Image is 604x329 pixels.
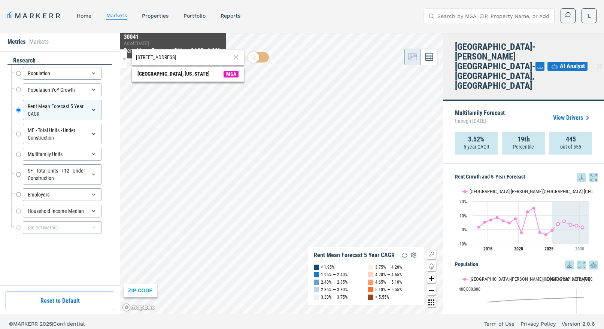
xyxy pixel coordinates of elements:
[221,13,240,19] a: reports
[321,271,348,278] div: 1.95% — 2.40%
[547,62,588,71] button: AI Analyst
[459,213,467,219] text: 10%
[124,40,222,46] div: As of : [DATE]
[560,143,581,150] p: out of 555
[582,8,597,23] button: L
[7,10,62,21] a: MARKERR
[477,226,480,229] path: Friday, 28 Jun, 20:00, 1.75. Atlanta-Sandy Springs-Roswell, GA.
[321,286,348,293] div: 2.85% — 3.30%
[581,226,584,229] path: Friday, 28 Jun, 20:00, 1.7. Atlanta-Sandy Springs-Roswell, GA.
[142,13,169,19] a: properties
[23,221,101,234] div: (Select Metric)
[489,218,492,221] path: Sunday, 28 Jun, 20:00, 6.82. Atlanta-Sandy Springs-Roswell, GA.
[321,293,348,301] div: 3.30% — 3.75%
[458,241,467,247] text: -10%
[455,110,505,126] p: Multifamily Forecast
[550,276,590,282] text: [GEOGRAPHIC_DATA]
[526,210,529,213] path: Monday, 28 Jun, 20:00, 12.55. Atlanta-Sandy Springs-Roswell, GA.
[437,9,550,24] input: Search by MSA, ZIP, Property Name, or Address
[314,252,395,259] div: Rent Mean Forecast 5 Year CAGR
[575,246,584,252] tspan: 2030
[553,113,592,122] a: View Drivers
[375,286,402,293] div: 5.10% — 5.55%
[375,278,402,286] div: 4.65% — 5.10%
[427,250,436,259] button: Show/Hide Legend Map Button
[375,263,402,271] div: 3.75% — 4.20%
[502,219,505,222] path: Wednesday, 28 Jun, 20:00, 6.13. Atlanta-Sandy Springs-Roswell, GA.
[23,148,101,161] div: Multifamily Units
[409,251,418,260] img: Settings
[23,164,101,185] div: SF - Total Units - T12 - Under Construction
[557,220,584,229] g: Atlanta-Sandy Springs-Roswell, GA, line 2 of 2 with 5 data points.
[224,71,239,77] span: MSA
[23,67,101,80] div: Population
[468,135,485,143] strong: 3.52%
[544,233,547,236] path: Friday, 28 Jun, 20:00, -3.65. Atlanta-Sandy Springs-Roswell, GA.
[427,262,436,271] button: Change style map button
[483,220,486,223] path: Saturday, 28 Jun, 20:00, 5.27. Atlanta-Sandy Springs-Roswell, GA.
[137,70,210,78] div: [GEOGRAPHIC_DATA], [US_STATE]
[77,13,91,19] a: home
[532,207,535,210] path: Tuesday, 28 Jun, 20:00, 15.25. Atlanta-Sandy Springs-Roswell, GA.
[136,54,231,61] input: Search by MSA or ZIP Code
[7,37,25,46] li: Metrics
[496,216,499,219] path: Tuesday, 28 Jun, 20:00, 8.54. Atlanta-Sandy Springs-Roswell, GA.
[427,298,436,307] button: Other options map button
[375,293,389,301] div: > 5.55%
[120,33,443,314] canvas: Map
[566,135,576,143] strong: 445
[588,12,591,19] span: L
[538,231,541,234] path: Wednesday, 28 Jun, 20:00, -2. Atlanta-Sandy Springs-Roswell, GA.
[514,217,517,220] path: Friday, 28 Jun, 20:00, 7.67. Atlanta-Sandy Springs-Roswell, GA.
[7,57,112,65] div: research
[455,173,598,182] h5: Rent Growth and 5-Year Forecast
[508,222,511,225] path: Thursday, 28 Jun, 20:00, 4.65. Atlanta-Sandy Springs-Roswell, GA.
[40,321,53,327] span: 2025 |
[106,12,127,18] a: markets
[514,246,523,252] tspan: 2020
[544,246,553,252] tspan: 2025
[124,34,222,40] div: 30041
[569,223,572,226] path: Wednesday, 28 Jun, 20:00, 3.27. Atlanta-Sandy Springs-Roswell, GA.
[520,320,556,328] a: Privacy Policy
[124,46,222,55] div: Rent Mean Forecast 5 Year CAGR :
[427,286,436,295] button: Zoom out map button
[464,143,489,150] p: 5-year CAGR
[459,287,480,292] text: 400,000,000
[575,224,578,227] path: Thursday, 28 Jun, 20:00, 2.76. Atlanta-Sandy Springs-Roswell, GA.
[23,205,101,217] div: Household Income Median
[23,83,101,96] div: Population YoY Growth
[122,303,155,312] a: Mapbox logo
[455,182,592,257] svg: Interactive chart
[400,251,409,260] img: Reload Legend
[132,68,244,80] span: Search Bar Suggestion Item: Westwood, Massachusetts
[9,321,13,327] span: ©
[513,143,534,150] p: Percentile
[124,34,222,55] div: Map Tooltip Content
[53,321,85,327] span: Confidential
[484,320,515,328] a: Term of Use
[13,321,40,327] span: MARKERR
[29,37,49,46] li: Markets
[23,124,101,144] div: MF - Total Units - Under Construction
[455,182,598,257] div: Rent Growth and 5-Year Forecast. Highcharts interactive chart.
[124,284,157,297] div: ZIP CODE
[6,292,114,310] button: Reset to Default
[23,188,101,201] div: Employers
[459,199,467,204] text: 20%
[520,231,523,234] path: Sunday, 28 Jun, 20:00, -2.11. Atlanta-Sandy Springs-Roswell, GA.
[455,42,535,91] h4: [GEOGRAPHIC_DATA]-[PERSON_NAME][GEOGRAPHIC_DATA]-[GEOGRAPHIC_DATA], [GEOGRAPHIC_DATA]
[427,274,436,283] button: Zoom in map button
[562,320,595,328] a: Version 2.0.6
[560,62,585,71] span: AI Analyst
[23,100,101,120] div: Rent Mean Forecast 5 Year CAGR
[321,263,335,271] div: < 1.95%
[455,116,505,126] span: through [DATE]
[462,189,535,194] button: Show Atlanta-Sandy Springs-Roswell, GA
[455,261,598,269] h5: Population
[557,222,560,225] path: Sunday, 28 Jun, 20:00, 4.01. Atlanta-Sandy Springs-Roswell, GA.
[321,278,348,286] div: 2.40% — 2.85%
[462,227,467,232] text: 0%
[207,47,222,54] b: 4.30%
[551,229,554,232] path: Saturday, 28 Jun, 20:00, -0.5. Atlanta-Sandy Springs-Roswell, GA.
